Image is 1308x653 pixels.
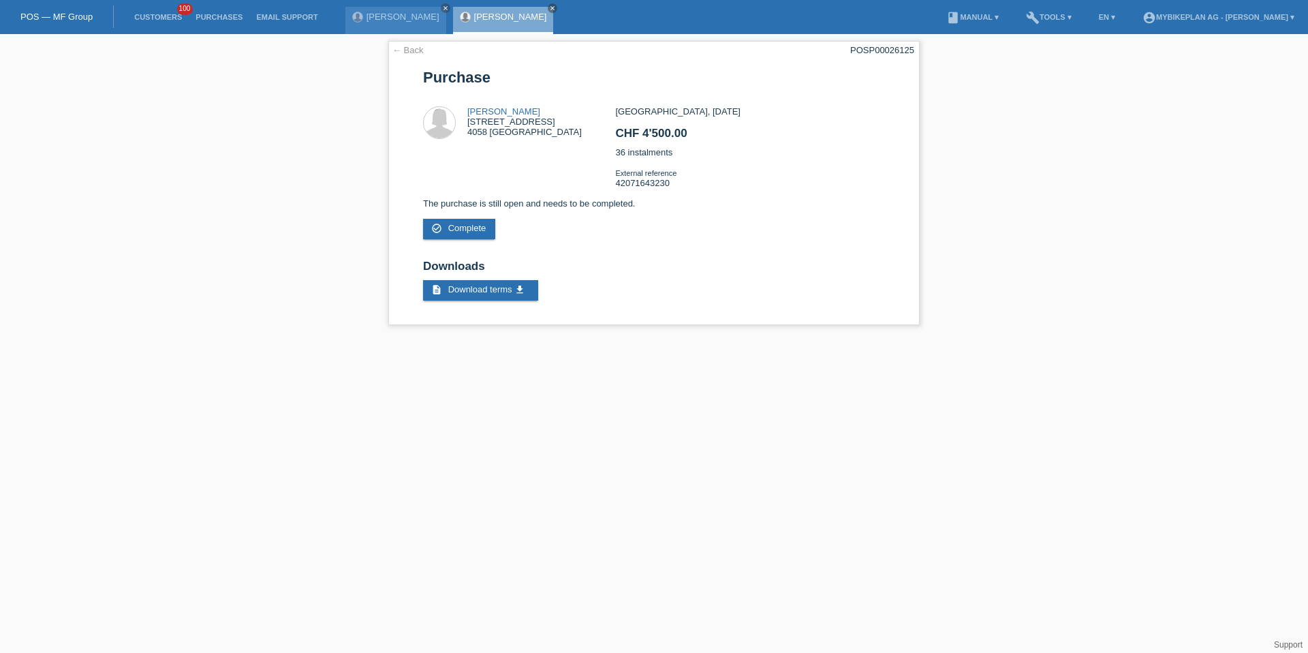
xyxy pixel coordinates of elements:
span: 100 [177,3,193,15]
a: [PERSON_NAME] [467,106,540,117]
a: bookManual ▾ [939,13,1006,21]
i: close [549,5,556,12]
i: build [1026,11,1040,25]
a: description Download terms get_app [423,280,538,301]
a: Support [1274,640,1303,650]
h1: Purchase [423,69,885,86]
a: Purchases [189,13,249,21]
p: The purchase is still open and needs to be completed. [423,198,885,209]
a: Email Support [249,13,324,21]
div: POSP00026125 [850,45,914,55]
a: ← Back [392,45,424,55]
span: Complete [448,223,486,233]
i: account_circle [1142,11,1156,25]
a: EN ▾ [1092,13,1122,21]
a: [PERSON_NAME] [474,12,547,22]
span: External reference [615,169,676,177]
a: close [548,3,557,13]
a: close [441,3,450,13]
div: [GEOGRAPHIC_DATA], [DATE] 36 instalments 42071643230 [615,106,884,198]
a: check_circle_outline Complete [423,219,495,239]
span: Download terms [448,284,512,294]
div: [STREET_ADDRESS] 4058 [GEOGRAPHIC_DATA] [467,106,582,137]
i: get_app [514,284,525,295]
a: buildTools ▾ [1019,13,1078,21]
i: book [946,11,960,25]
h2: Downloads [423,260,885,280]
i: close [442,5,449,12]
a: [PERSON_NAME] [367,12,439,22]
i: description [431,284,442,295]
a: Customers [127,13,189,21]
h2: CHF 4'500.00 [615,127,884,147]
i: check_circle_outline [431,223,442,234]
a: POS — MF Group [20,12,93,22]
a: account_circleMybikeplan AG - [PERSON_NAME] ▾ [1136,13,1301,21]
